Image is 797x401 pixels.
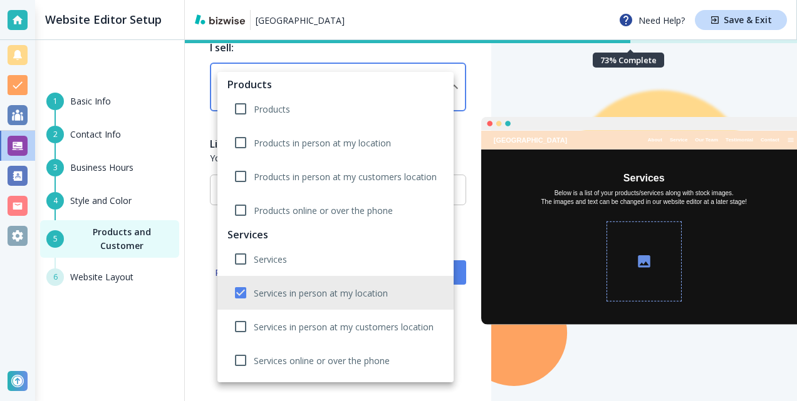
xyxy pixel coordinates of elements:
[254,287,388,300] p: Services in person at my location
[254,170,437,183] p: Products in person at my customers location
[254,103,290,116] p: Products
[254,204,393,217] p: Products online or over the phone
[227,227,444,242] h6: Services
[227,77,444,92] h6: Products
[254,320,434,333] p: Services in person at my customers location
[254,136,391,150] p: Products in person at my location
[254,354,390,367] p: Services online or over the phone
[254,253,287,266] p: Services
